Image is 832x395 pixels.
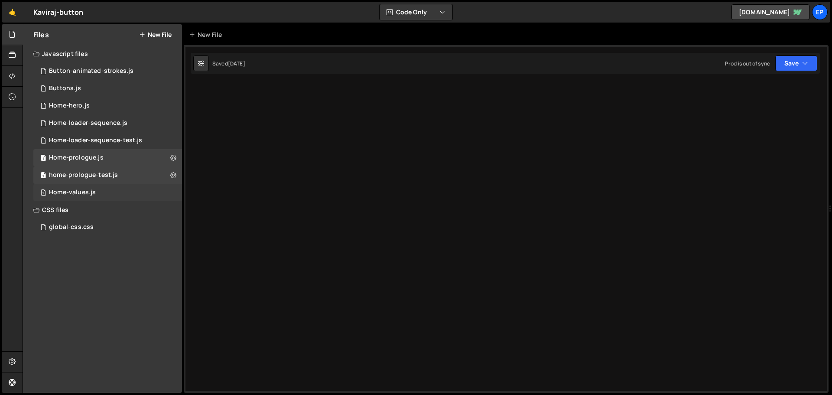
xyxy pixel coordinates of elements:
[49,102,90,110] div: Home-hero.js
[812,4,828,20] a: Ep
[49,223,94,231] div: global-css.css
[33,184,182,201] div: 16061/43950.js
[380,4,452,20] button: Code Only
[725,60,770,67] div: Prod is out of sync
[49,85,81,92] div: Buttons.js
[49,119,127,127] div: Home-loader-sequence.js
[33,7,83,17] div: Kaviraj-button
[33,149,182,166] div: 16061/43249.js
[23,201,182,219] div: CSS files
[49,171,118,179] div: home-prologue-test.js
[49,137,142,144] div: Home-loader-sequence-test.js
[731,4,809,20] a: [DOMAIN_NAME]
[212,60,245,67] div: Saved
[33,30,49,39] h2: Files
[228,60,245,67] div: [DATE]
[139,31,172,38] button: New File
[189,30,225,39] div: New File
[49,154,104,162] div: Home-prologue.js
[49,189,96,196] div: Home-values.js
[33,62,182,80] div: 16061/43947.js
[41,190,46,197] span: 2
[41,155,46,162] span: 1
[41,173,46,180] span: 1
[2,2,23,23] a: 🤙
[23,45,182,62] div: Javascript files
[33,114,182,132] div: 16061/43594.js
[33,219,182,236] div: 16061/43261.css
[775,55,817,71] button: Save
[33,166,182,184] div: 16061/44087.js
[33,132,182,149] div: 16061/44088.js
[33,97,182,114] div: 16061/43948.js
[49,67,133,75] div: Button-animated-strokes.js
[33,80,182,97] div: 16061/43050.js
